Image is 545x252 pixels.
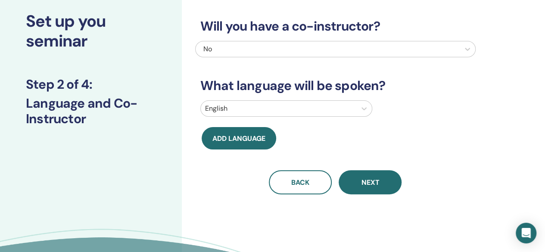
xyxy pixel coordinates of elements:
h2: Set up you seminar [26,12,156,51]
h3: What language will be spoken? [195,78,476,93]
h3: Language and Co-Instructor [26,96,156,127]
button: Add language [202,127,276,149]
h3: Will you have a co-instructor? [195,19,476,34]
span: No [203,44,212,53]
div: Open Intercom Messenger [516,223,536,243]
span: Back [291,178,309,187]
h3: Step 2 of 4 : [26,77,156,92]
span: Add language [212,134,265,143]
span: Next [361,178,379,187]
button: Next [339,170,402,194]
button: Back [269,170,332,194]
